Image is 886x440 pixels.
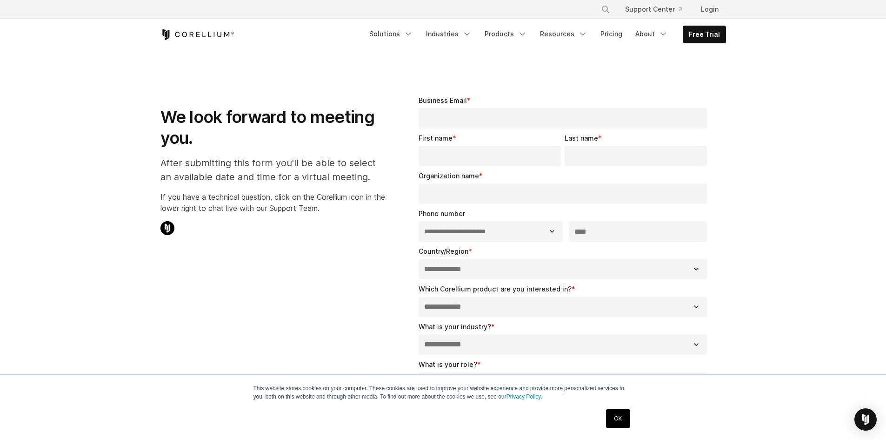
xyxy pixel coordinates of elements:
[364,26,419,42] a: Solutions
[419,247,468,255] span: Country/Region
[683,26,726,43] a: Free Trial
[160,191,385,214] p: If you have a technical question, click on the Corellium icon in the lower right to chat live wit...
[419,285,572,293] span: Which Corellium product are you interested in?
[479,26,533,42] a: Products
[419,210,465,217] span: Phone number
[420,26,477,42] a: Industries
[595,26,628,42] a: Pricing
[419,172,479,180] span: Organization name
[253,384,633,401] p: This website stores cookies on your computer. These cookies are used to improve your website expe...
[419,134,453,142] span: First name
[565,134,598,142] span: Last name
[506,393,542,400] a: Privacy Policy.
[618,1,690,18] a: Support Center
[606,409,630,428] a: OK
[419,360,477,368] span: What is your role?
[590,1,726,18] div: Navigation Menu
[419,96,467,104] span: Business Email
[160,156,385,184] p: After submitting this form you'll be able to select an available date and time for a virtual meet...
[854,408,877,431] div: Open Intercom Messenger
[419,323,491,331] span: What is your industry?
[160,29,234,40] a: Corellium Home
[534,26,593,42] a: Resources
[364,26,726,43] div: Navigation Menu
[630,26,673,42] a: About
[693,1,726,18] a: Login
[597,1,614,18] button: Search
[160,221,174,235] img: Corellium Chat Icon
[160,107,385,149] h1: We look forward to meeting you.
